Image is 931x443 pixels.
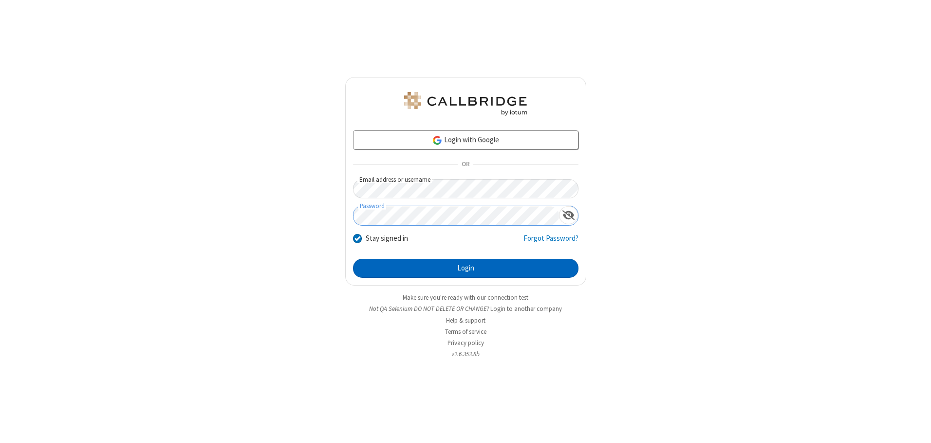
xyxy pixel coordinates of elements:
a: Make sure you're ready with our connection test [403,293,528,302]
button: Login to another company [490,304,562,313]
li: Not QA Selenium DO NOT DELETE OR CHANGE? [345,304,586,313]
a: Login with Google [353,130,578,150]
input: Password [354,206,559,225]
button: Login [353,259,578,278]
input: Email address or username [353,179,578,198]
a: Help & support [446,316,485,325]
span: OR [458,158,473,172]
label: Stay signed in [366,233,408,244]
a: Forgot Password? [523,233,578,251]
img: google-icon.png [432,135,443,146]
a: Terms of service [445,327,486,336]
img: QA Selenium DO NOT DELETE OR CHANGE [402,92,529,116]
li: v2.6.353.8b [345,349,586,359]
div: Show password [559,206,578,224]
a: Privacy policy [447,339,484,347]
